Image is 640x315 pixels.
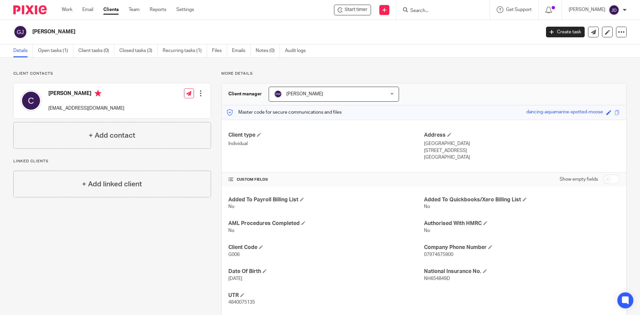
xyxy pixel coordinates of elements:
input: Search [410,8,470,14]
p: [PERSON_NAME] [569,6,605,13]
div: dancing-aquamarine-spotted-moose [526,109,603,116]
a: Files [212,44,227,57]
img: svg%3E [20,90,42,111]
img: svg%3E [609,5,619,15]
a: Reports [150,6,166,13]
h4: UTR [228,292,424,299]
span: Get Support [506,7,532,12]
h4: + Add contact [89,130,135,141]
h3: Client manager [228,91,262,97]
a: Closed tasks (3) [119,44,158,57]
label: Show empty fields [560,176,598,183]
a: Create task [546,27,585,37]
p: Master code for secure communications and files [227,109,342,116]
a: Notes (0) [256,44,280,57]
i: Primary [95,90,101,97]
h4: Address [424,132,620,139]
span: 07974675900 [424,252,453,257]
p: [STREET_ADDRESS] [424,147,620,154]
img: Pixie [13,5,47,14]
span: 4840075135 [228,300,255,305]
h4: Added To Payroll Billing List [228,196,424,203]
span: No [228,204,234,209]
a: Settings [176,6,194,13]
p: More details [221,71,627,76]
h2: [PERSON_NAME] [32,28,435,35]
a: Email [82,6,93,13]
img: svg%3E [13,25,27,39]
h4: + Add linked client [82,179,142,189]
div: Gledhill, Karen Jane [334,5,371,15]
span: No [424,228,430,233]
h4: Added To Quickbooks/Xero Billing List [424,196,620,203]
span: Start timer [345,6,367,13]
p: [EMAIL_ADDRESS][DOMAIN_NAME] [48,105,124,112]
p: Linked clients [13,159,211,164]
a: Work [62,6,72,13]
a: Details [13,44,33,57]
h4: Company Phone Number [424,244,620,251]
h4: [PERSON_NAME] [48,90,124,98]
span: G006 [228,252,240,257]
p: Individual [228,140,424,147]
a: Recurring tasks (1) [163,44,207,57]
a: Clients [103,6,119,13]
a: Audit logs [285,44,311,57]
span: [DATE] [228,276,242,281]
h4: Authorised With HMRC [424,220,620,227]
p: [GEOGRAPHIC_DATA] [424,154,620,161]
p: [GEOGRAPHIC_DATA] [424,140,620,147]
h4: National Insurance No. [424,268,620,275]
img: svg%3E [274,90,282,98]
span: NH654849D [424,276,450,281]
span: [PERSON_NAME] [286,92,323,96]
a: Emails [232,44,251,57]
span: No [228,228,234,233]
span: No [424,204,430,209]
h4: Client type [228,132,424,139]
p: Client contacts [13,71,211,76]
h4: AML Procedures Completed [228,220,424,227]
h4: CUSTOM FIELDS [228,177,424,182]
a: Team [129,6,140,13]
h4: Date Of Birth [228,268,424,275]
h4: Client Code [228,244,424,251]
a: Client tasks (0) [78,44,114,57]
a: Open tasks (1) [38,44,73,57]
